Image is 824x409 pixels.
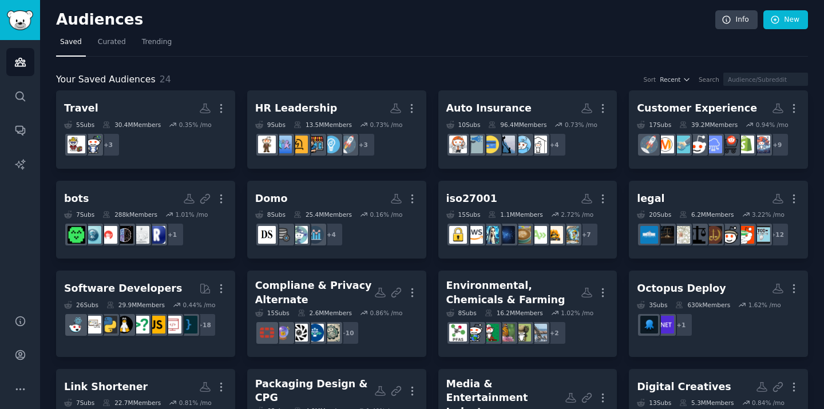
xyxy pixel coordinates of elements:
img: ISO27001help [513,226,531,244]
img: automation [481,226,499,244]
img: dataengineering [274,226,292,244]
div: 22.7M Members [102,399,161,407]
div: 1.01 % /mo [175,211,208,219]
div: 3 Sub s [637,301,667,309]
a: New [763,10,808,30]
div: Sort [644,76,656,84]
img: povertyfinance [497,136,515,153]
a: Auto Insurance10Subs96.4MMembers0.73% /mo+4RealEstateAskRedditpovertyfinanceCreditCardsAdviceInsu... [438,90,617,169]
div: + 3 [96,133,120,157]
img: aws [465,226,483,244]
a: Travel5Subs30.4MMembers0.35% /mo+3solotraveltravel [56,90,235,169]
div: 25.4M Members [294,211,352,219]
div: Link Shortener [64,380,148,394]
div: Digital Creatives [637,380,731,394]
div: 3.22 % /mo [752,211,785,219]
img: lawncare [481,324,499,342]
div: Compliane & Privacy Alternate [255,279,374,307]
div: + 12 [765,223,789,247]
div: 2.6M Members [298,309,352,317]
div: + 10 [335,321,359,345]
img: CreditCards [481,136,499,153]
img: DIY_AI_Chatbot [132,226,149,244]
img: Entrepreneur [322,136,340,153]
div: 15 Sub s [255,309,290,317]
div: Environmental, Chemicals & Farming [446,279,581,307]
a: Trending [138,33,176,57]
div: Domo [255,192,288,206]
img: sales [688,136,706,153]
img: RealEstate [529,136,547,153]
input: Audience/Subreddit [723,73,808,86]
div: 17 Sub s [637,121,671,129]
div: 2.72 % /mo [561,211,593,219]
div: 0.86 % /mo [370,309,403,317]
div: 0.16 % /mo [370,211,403,219]
img: programming [180,316,197,333]
div: 9 Sub s [255,121,286,129]
img: gardening [497,324,515,342]
img: Chatbots [100,226,117,244]
a: Compliane & Privacy Alternate15Subs2.6MMembers0.86% /mo+10ComplianceGRC360privacynetsecfortinet [247,271,426,357]
div: 29.9M Members [106,301,165,309]
img: technology [672,136,690,153]
img: Humanornot [68,226,85,244]
div: + 2 [542,321,566,345]
img: dataisbeautiful [290,226,308,244]
div: 39.2M Members [679,121,738,129]
div: 13 Sub s [637,399,671,407]
a: Saved [56,33,86,57]
div: + 1 [160,223,184,247]
div: 96.4M Members [488,121,546,129]
a: iso2700115Subs1.1MMembers2.72% /mo+7ctoITSupportAutomateISO27001helpitautomationawsISO27001 [438,181,617,259]
img: cto [561,226,579,244]
div: 6.2M Members [679,211,734,219]
div: 630k Members [675,301,730,309]
img: startups [640,136,658,153]
div: + 9 [765,133,789,157]
img: SmallBusinessOwners [306,136,324,153]
span: Saved [60,37,82,47]
div: Search [699,76,719,84]
img: Automate [529,226,547,244]
img: AskReddit [513,136,531,153]
img: CPA [752,226,770,244]
div: + 3 [351,133,375,157]
img: chatbot [84,226,101,244]
img: supremecourt [640,226,658,244]
div: Packaging Design & CPG [255,377,374,405]
img: netsec [274,324,292,342]
img: travel [68,136,85,153]
img: linux [116,316,133,333]
img: shopify [736,136,754,153]
div: 30.4M Members [102,121,161,129]
a: Domo8Subs25.4MMembers0.16% /mo+4analyticsdataisbeautifuldataengineeringdatascience [247,181,426,259]
img: Payroll [290,136,308,153]
span: Trending [142,37,172,47]
img: ISO27001 [449,226,467,244]
img: humanresources [258,136,276,153]
div: 7 Sub s [64,211,94,219]
img: privacy [290,324,308,342]
img: AskALawyer [704,226,722,244]
div: + 1 [669,313,693,337]
div: + 4 [542,133,566,157]
div: 7 Sub s [64,399,94,407]
img: webdev [164,316,181,333]
div: 1.1M Members [488,211,542,219]
img: Python [100,316,117,333]
span: Recent [660,76,680,84]
div: 1.62 % /mo [748,301,781,309]
img: Accounting [736,226,754,244]
div: + 4 [319,223,343,247]
div: 0.35 % /mo [179,121,212,129]
img: LawyerAdvice [656,226,674,244]
img: replika [148,226,165,244]
img: dotnet [656,316,674,333]
img: reactjs [68,316,85,333]
img: PFAS [449,324,467,342]
img: AskHR [274,136,292,153]
div: bots [64,192,89,206]
img: ClassActionLawsuitUSA [672,226,690,244]
img: homestead [513,324,531,342]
